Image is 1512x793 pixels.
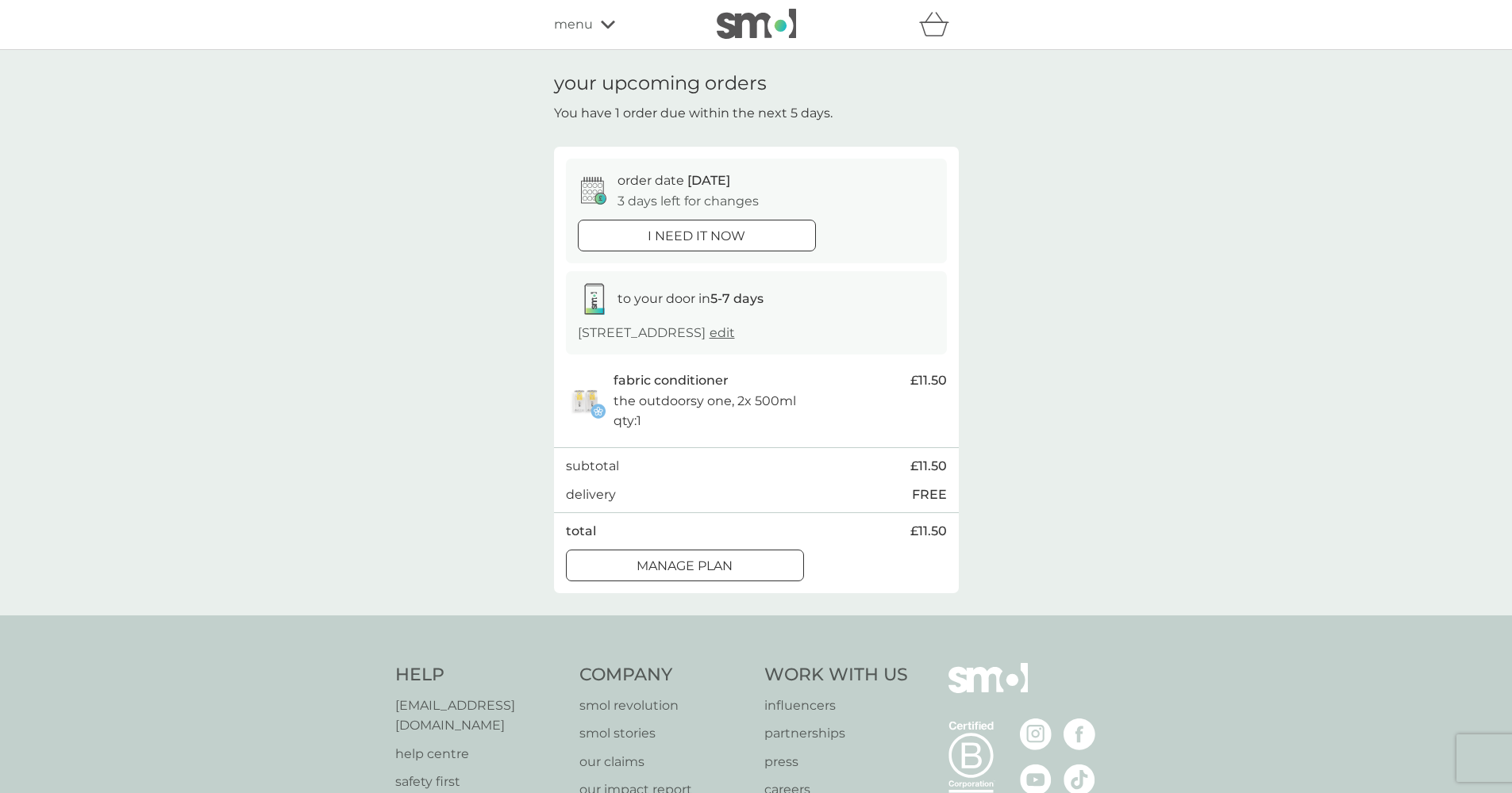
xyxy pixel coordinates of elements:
p: subtotal [566,456,619,477]
a: safety first [395,772,564,792]
div: basket [919,9,959,40]
p: Manage plan [637,556,733,577]
strong: 5-7 days [710,291,764,306]
a: influencers [764,695,908,716]
p: delivery [566,485,616,505]
p: fabric conditioner [614,370,729,391]
span: £11.50 [910,521,947,542]
h4: Work With Us [764,663,908,688]
span: £11.50 [910,456,947,477]
h1: your upcoming orders [554,72,767,95]
img: visit the smol Facebook page [1064,718,1095,750]
p: 3 days left for changes [617,191,759,212]
button: i need it now [578,220,816,251]
p: i need it now [648,226,745,247]
a: smol stories [579,723,748,744]
p: FREE [912,485,947,505]
button: Manage plan [566,550,804,581]
span: menu [554,14,593,35]
a: help centre [395,744,564,764]
a: smol revolution [579,695,748,716]
span: £11.50 [910,370,947,391]
p: the outdoorsy one, 2x 500ml [614,391,796,412]
p: [STREET_ADDRESS] [578,323,735,343]
a: our claims [579,752,748,772]
span: [DATE] [687,173,730,188]
img: smol [717,9,796,39]
p: order date [617,170,730,191]
a: edit [710,325,735,340]
a: partnerships [764,723,908,744]
a: [EMAIL_ADDRESS][DOMAIN_NAME] [395,695,564,736]
a: press [764,752,908,772]
span: to your door in [617,291,764,306]
h4: Help [395,663,564,688]
h4: Company [579,663,748,688]
img: visit the smol Instagram page [1020,718,1052,750]
p: You have 1 order due within the next 5 days. [554,103,833,124]
p: qty : 1 [614,411,641,431]
img: smol [948,663,1028,717]
p: total [566,521,596,542]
